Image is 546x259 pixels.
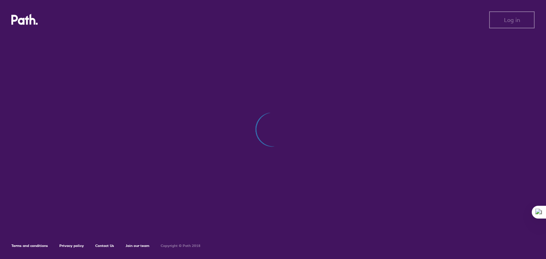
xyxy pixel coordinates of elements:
h6: Copyright © Path 2018 [161,244,200,248]
span: Log in [504,17,520,23]
a: Privacy policy [59,243,84,248]
button: Log in [489,11,535,28]
a: Contact Us [95,243,114,248]
a: Terms and conditions [11,243,48,248]
a: Join our team [125,243,149,248]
